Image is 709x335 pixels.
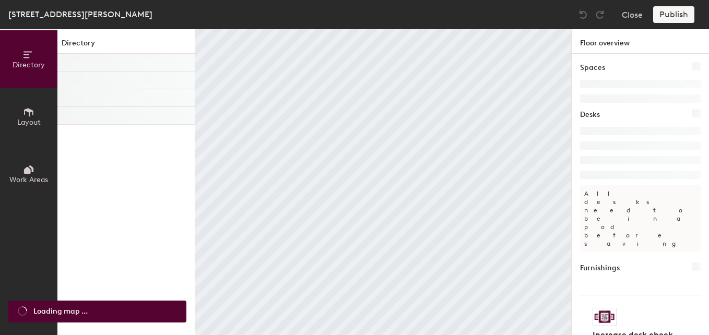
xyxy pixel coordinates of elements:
[580,262,620,274] h1: Furnishings
[572,29,709,54] h1: Floor overview
[580,62,605,74] h1: Spaces
[578,9,588,20] img: Undo
[17,118,41,127] span: Layout
[622,6,643,23] button: Close
[13,61,45,69] span: Directory
[595,9,605,20] img: Redo
[9,175,48,184] span: Work Areas
[580,109,600,121] h1: Desks
[593,308,617,326] img: Sticker logo
[580,185,701,252] p: All desks need to be in a pod before saving
[57,38,195,54] h1: Directory
[8,8,152,21] div: [STREET_ADDRESS][PERSON_NAME]
[33,306,88,317] span: Loading map ...
[195,29,571,335] canvas: Map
